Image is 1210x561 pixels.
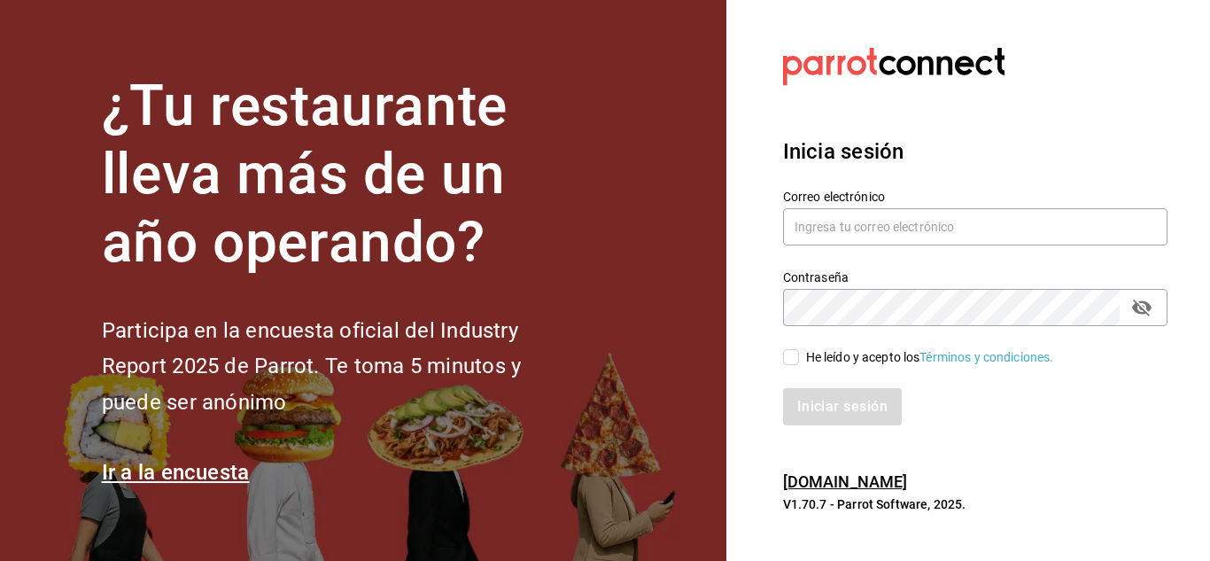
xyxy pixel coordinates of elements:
button: passwordField [1127,292,1157,323]
div: He leído y acepto los [806,348,1054,367]
p: V1.70.7 - Parrot Software, 2025. [783,495,1167,513]
h3: Inicia sesión [783,136,1167,168]
a: Términos y condiciones. [919,350,1053,364]
label: Correo electrónico [783,191,1167,203]
h1: ¿Tu restaurante lleva más de un año operando? [102,73,580,277]
a: [DOMAIN_NAME] [783,472,908,491]
a: Ir a la encuesta [102,460,250,485]
label: Contraseña [783,271,1167,284]
h2: Participa en la encuesta oficial del Industry Report 2025 de Parrot. Te toma 5 minutos y puede se... [102,313,580,421]
input: Ingresa tu correo electrónico [783,208,1167,245]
